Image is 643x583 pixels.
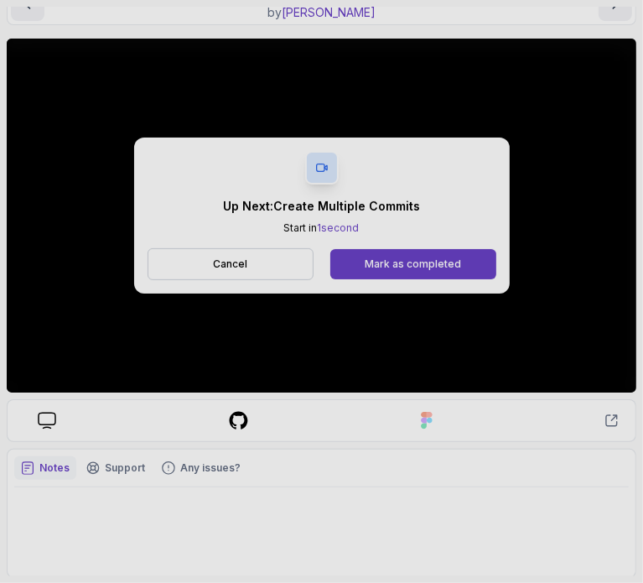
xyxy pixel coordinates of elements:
[213,258,247,271] p: Cancel
[215,410,262,431] a: course repo
[223,221,420,235] p: Start in
[318,221,360,234] span: 1 second
[155,456,247,480] button: Feedback button
[14,456,76,480] button: notes button
[365,258,461,271] div: Mark as completed
[24,412,70,429] a: course slides
[267,4,376,21] p: by
[105,461,145,475] p: Support
[148,248,314,280] button: Cancel
[7,39,636,393] iframe: 6 - Your First Commit
[330,249,495,279] button: Mark as completed
[80,456,152,480] button: Support button
[180,461,241,475] p: Any issues?
[223,198,420,215] p: Up Next: Create Multiple Commits
[282,5,376,19] span: [PERSON_NAME]
[39,461,70,475] p: Notes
